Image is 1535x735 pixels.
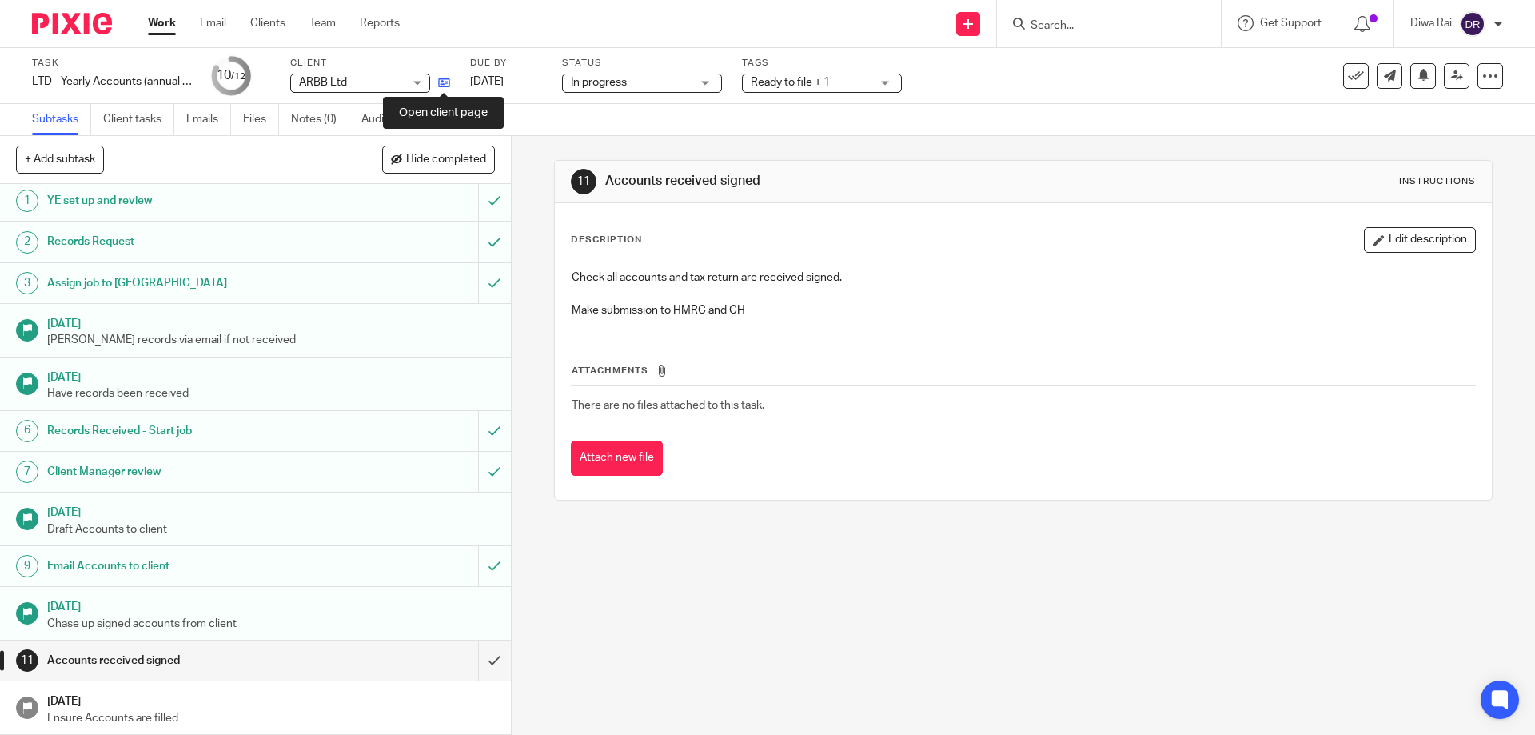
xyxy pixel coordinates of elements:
[47,312,495,332] h1: [DATE]
[605,173,1058,190] h1: Accounts received signed
[47,419,324,443] h1: Records Received - Start job
[47,710,495,726] p: Ensure Accounts are filled
[572,270,1474,286] p: Check all accounts and tax return are received signed.
[200,15,226,31] a: Email
[32,104,91,135] a: Subtasks
[299,77,347,88] span: ARBB Ltd
[47,616,495,632] p: Chase up signed accounts from client
[47,521,495,537] p: Draft Accounts to client
[217,66,245,85] div: 10
[47,271,324,295] h1: Assign job to [GEOGRAPHIC_DATA]
[406,154,486,166] span: Hide completed
[1260,18,1322,29] span: Get Support
[571,169,596,194] div: 11
[47,649,324,673] h1: Accounts received signed
[1364,227,1476,253] button: Edit description
[572,400,764,411] span: There are no files attached to this task.
[742,57,902,70] label: Tags
[16,555,38,577] div: 9
[47,460,324,484] h1: Client Manager review
[16,272,38,294] div: 3
[16,649,38,672] div: 11
[47,189,324,213] h1: YE set up and review
[562,57,722,70] label: Status
[1029,19,1173,34] input: Search
[1410,15,1452,31] p: Diwa Rai
[16,146,104,173] button: + Add subtask
[571,77,627,88] span: In progress
[291,104,349,135] a: Notes (0)
[243,104,279,135] a: Files
[148,15,176,31] a: Work
[103,104,174,135] a: Client tasks
[47,689,495,709] h1: [DATE]
[47,501,495,521] h1: [DATE]
[751,77,830,88] span: Ready to file + 1
[47,554,324,578] h1: Email Accounts to client
[571,441,663,477] button: Attach new file
[1399,175,1476,188] div: Instructions
[572,302,1474,318] p: Make submission to HMRC and CH
[47,332,495,348] p: [PERSON_NAME] records via email if not received
[571,234,642,246] p: Description
[309,15,336,31] a: Team
[382,146,495,173] button: Hide completed
[231,72,245,81] small: /12
[32,74,192,90] div: LTD - Yearly Accounts (annual job)
[16,420,38,442] div: 6
[470,76,504,87] span: [DATE]
[47,230,324,254] h1: Records Request
[16,461,38,483] div: 7
[470,57,542,70] label: Due by
[16,190,38,212] div: 1
[1460,11,1485,37] img: svg%3E
[360,15,400,31] a: Reports
[250,15,285,31] a: Clients
[290,57,450,70] label: Client
[572,366,648,375] span: Attachments
[47,385,495,401] p: Have records been received
[47,366,495,385] h1: [DATE]
[47,595,495,615] h1: [DATE]
[16,231,38,254] div: 2
[32,13,112,34] img: Pixie
[361,104,423,135] a: Audit logs
[186,104,231,135] a: Emails
[32,57,192,70] label: Task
